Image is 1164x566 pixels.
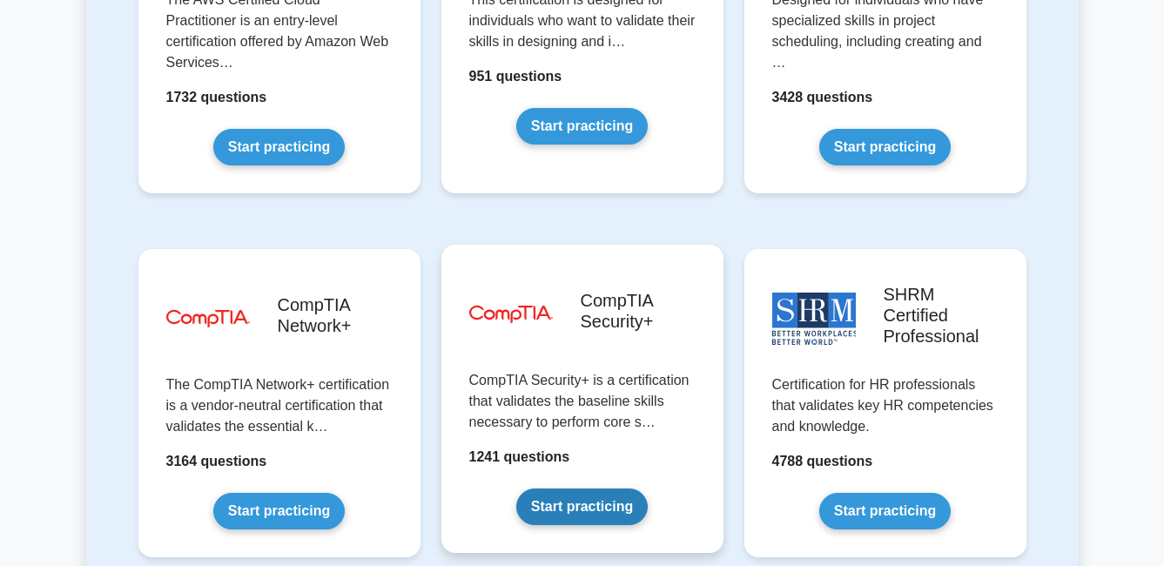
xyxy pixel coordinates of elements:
[516,108,648,145] a: Start practicing
[213,493,345,529] a: Start practicing
[516,489,648,525] a: Start practicing
[819,129,951,165] a: Start practicing
[819,493,951,529] a: Start practicing
[213,129,345,165] a: Start practicing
